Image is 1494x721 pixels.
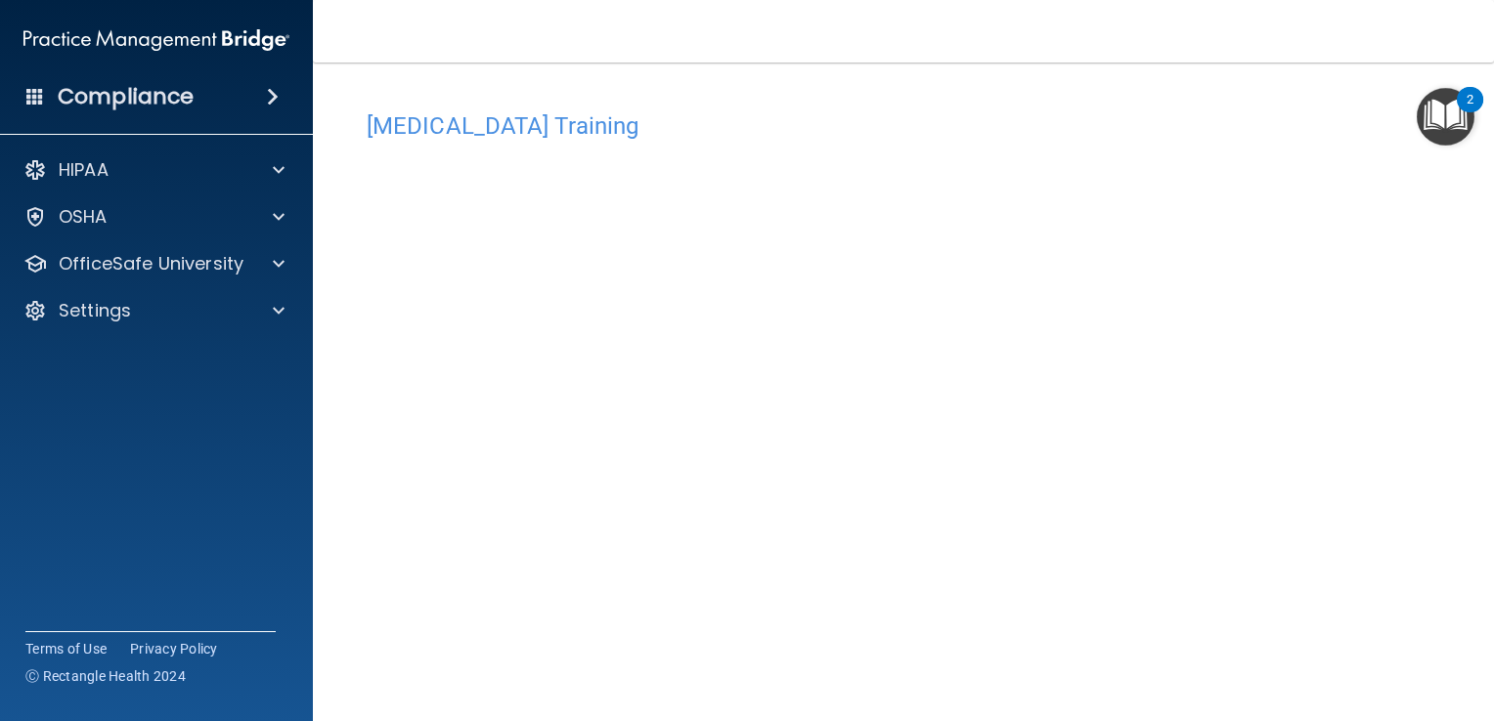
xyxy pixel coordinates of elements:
[59,252,243,276] p: OfficeSafe University
[59,205,108,229] p: OSHA
[25,666,186,686] span: Ⓒ Rectangle Health 2024
[367,113,1440,139] h4: [MEDICAL_DATA] Training
[23,205,285,229] a: OSHA
[25,639,107,658] a: Terms of Use
[59,158,109,182] p: HIPAA
[23,299,285,322] a: Settings
[130,639,218,658] a: Privacy Policy
[23,158,285,182] a: HIPAA
[1467,100,1473,125] div: 2
[1417,88,1474,146] button: Open Resource Center, 2 new notifications
[59,299,131,322] p: Settings
[58,83,194,110] h4: Compliance
[23,21,289,60] img: PMB logo
[23,252,285,276] a: OfficeSafe University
